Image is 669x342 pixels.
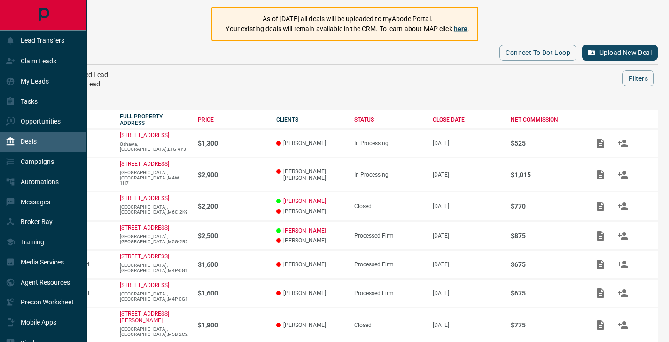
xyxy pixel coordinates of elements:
div: In Processing [354,171,423,178]
p: $675 [511,289,580,297]
p: Your existing deals will remain available in the CRM. To learn about MAP click . [226,24,469,34]
span: Match Clients [612,261,634,268]
p: $1,015 [511,171,580,179]
p: [GEOGRAPHIC_DATA],[GEOGRAPHIC_DATA],M5B-2C2 [120,326,189,337]
p: $1,800 [198,321,267,329]
div: Closed [354,322,423,328]
p: [GEOGRAPHIC_DATA],[GEOGRAPHIC_DATA],M4P-0G1 [120,291,189,302]
span: Match Clients [612,232,634,239]
div: NET COMMISSION [511,117,580,123]
span: Add / View Documents [589,232,612,239]
p: [PERSON_NAME] [276,208,345,215]
div: STATUS [354,117,423,123]
span: Match Clients [612,140,634,146]
p: [PERSON_NAME] [276,261,345,268]
p: [GEOGRAPHIC_DATA],[GEOGRAPHIC_DATA],M4W-1H7 [120,170,189,186]
div: Processed Firm [354,261,423,268]
p: [PERSON_NAME] [276,140,345,147]
a: [STREET_ADDRESS] [120,195,169,202]
span: Add / View Documents [589,322,612,328]
div: Closed [354,203,423,210]
p: $675 [511,261,580,268]
a: here [454,25,468,32]
p: [DATE] [433,171,502,178]
p: [DATE] [433,233,502,239]
p: As of [DATE] all deals will be uploaded to myAbode Portal. [226,14,469,24]
div: FULL PROPERTY ADDRESS [120,113,189,126]
p: [PERSON_NAME] [PERSON_NAME] [276,168,345,181]
div: CLIENTS [276,117,345,123]
span: Add / View Documents [589,261,612,268]
p: $525 [511,140,580,147]
p: $1,300 [198,140,267,147]
a: [STREET_ADDRESS] [120,161,169,167]
p: Oshawa,[GEOGRAPHIC_DATA],L1G-4Y3 [120,141,189,152]
a: [STREET_ADDRESS] [120,225,169,231]
span: Add / View Documents [589,140,612,146]
p: [PERSON_NAME] [276,322,345,328]
button: Upload New Deal [582,45,658,61]
p: $770 [511,202,580,210]
p: [GEOGRAPHIC_DATA],[GEOGRAPHIC_DATA],M4P-0G1 [120,263,189,273]
span: Match Clients [612,171,634,178]
div: In Processing [354,140,423,147]
span: Match Clients [612,322,634,328]
button: Filters [622,70,654,86]
p: $875 [511,232,580,240]
p: [PERSON_NAME] [276,237,345,244]
p: [GEOGRAPHIC_DATA],[GEOGRAPHIC_DATA],M6C-2K9 [120,204,189,215]
span: Add / View Documents [589,202,612,209]
div: PRICE [198,117,267,123]
div: Processed Firm [354,290,423,296]
div: CLOSE DATE [433,117,502,123]
span: Add / View Documents [589,290,612,296]
p: $2,900 [198,171,267,179]
p: [DATE] [433,203,502,210]
a: [STREET_ADDRESS] [120,132,169,139]
p: [DATE] [433,261,502,268]
div: Processed Firm [354,233,423,239]
a: [STREET_ADDRESS] [120,253,169,260]
p: [GEOGRAPHIC_DATA],[GEOGRAPHIC_DATA],M5G-2R2 [120,234,189,244]
p: $1,600 [198,289,267,297]
a: [STREET_ADDRESS] [120,282,169,288]
a: [PERSON_NAME] [283,198,326,204]
p: $775 [511,321,580,329]
p: [PERSON_NAME] [276,290,345,296]
button: Connect to Dot Loop [499,45,576,61]
p: $2,500 [198,232,267,240]
span: Match Clients [612,202,634,209]
a: [STREET_ADDRESS][PERSON_NAME] [120,311,169,324]
a: [PERSON_NAME] [283,227,326,234]
span: Match Clients [612,290,634,296]
p: [DATE] [433,322,502,328]
span: Add / View Documents [589,171,612,178]
p: [DATE] [433,290,502,296]
p: [DATE] [433,140,502,147]
p: $1,600 [198,261,267,268]
p: $2,200 [198,202,267,210]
